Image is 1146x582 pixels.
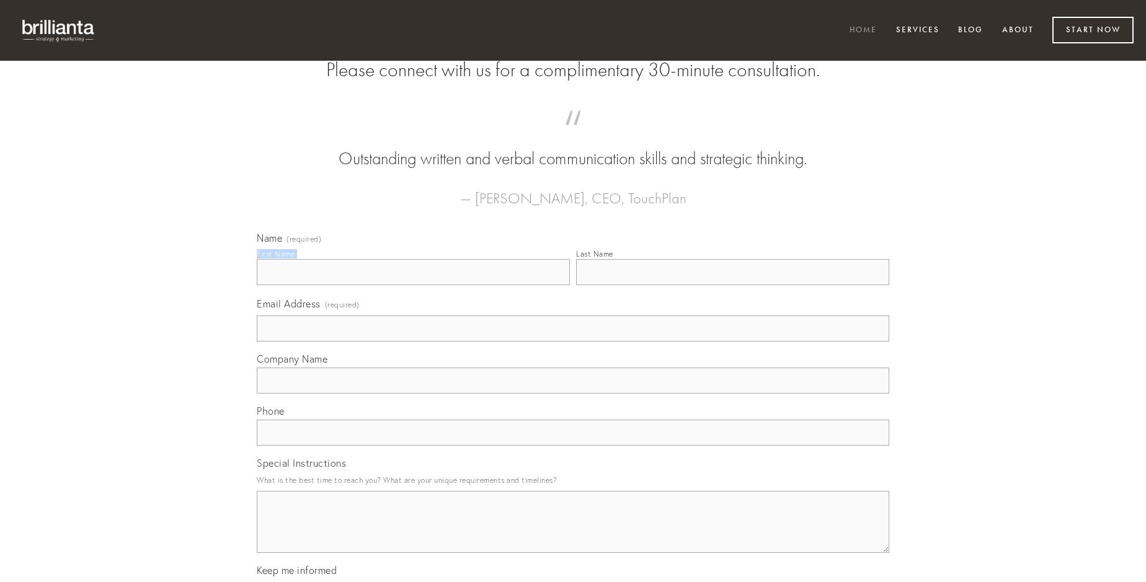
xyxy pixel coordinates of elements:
[257,232,282,244] span: Name
[1052,17,1134,43] a: Start Now
[277,123,869,147] span: “
[994,20,1042,41] a: About
[277,171,869,211] figcaption: — [PERSON_NAME], CEO, TouchPlan
[842,20,885,41] a: Home
[257,353,327,365] span: Company Name
[257,472,889,488] p: What is the best time to reach you? What are your unique requirements and timelines?
[576,249,613,258] div: Last Name
[257,405,285,417] span: Phone
[286,236,321,243] span: (required)
[257,58,889,82] h2: Please connect with us for a complimentary 30-minute consultation.
[325,296,360,313] span: (required)
[257,564,337,576] span: Keep me informed
[950,20,991,41] a: Blog
[277,123,869,171] blockquote: Outstanding written and verbal communication skills and strategic thinking.
[257,298,321,310] span: Email Address
[888,20,948,41] a: Services
[257,249,295,258] div: First Name
[12,12,105,48] img: brillianta - research, strategy, marketing
[257,457,346,469] span: Special Instructions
